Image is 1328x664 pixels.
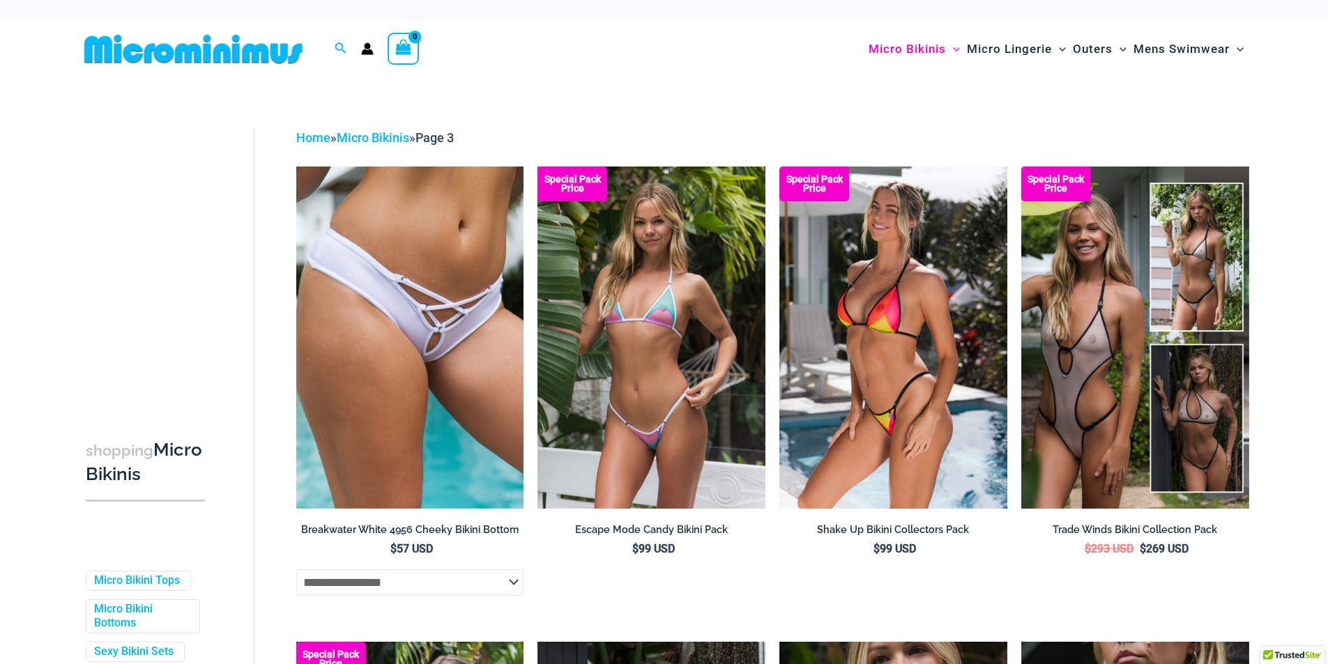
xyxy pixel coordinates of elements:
[863,26,1250,72] nav: Site Navigation
[1073,31,1113,67] span: Outers
[869,31,946,67] span: Micro Bikinis
[1021,523,1249,536] h2: Trade Winds Bikini Collection Pack
[865,28,963,70] a: Micro BikinisMenu ToggleMenu Toggle
[296,167,524,508] a: Breakwater White 4956 Shorts 01Breakwater White 341 Top 4956 Shorts 04Breakwater White 341 Top 49...
[537,167,765,508] a: Escape Mode Candy 3151 Top 4151 Bottom 02 Escape Mode Candy 3151 Top 4151 Bottom 04Escape Mode Ca...
[537,167,765,508] img: Escape Mode Candy 3151 Top 4151 Bottom 02
[1230,31,1244,67] span: Menu Toggle
[946,31,960,67] span: Menu Toggle
[86,116,211,395] iframe: TrustedSite Certified
[337,130,409,145] a: Micro Bikinis
[963,28,1069,70] a: Micro LingerieMenu ToggleMenu Toggle
[390,542,433,555] bdi: 57 USD
[967,31,1052,67] span: Micro Lingerie
[79,33,308,65] img: MM SHOP LOGO FLAT
[779,523,1007,536] h2: Shake Up Bikini Collectors Pack
[296,523,524,541] a: Breakwater White 4956 Cheeky Bikini Bottom
[537,175,607,193] b: Special Pack Price
[94,602,189,631] a: Micro Bikini Bottoms
[1134,31,1230,67] span: Mens Swimwear
[1021,175,1091,193] b: Special Pack Price
[361,43,374,55] a: Account icon link
[1069,28,1130,70] a: OutersMenu ToggleMenu Toggle
[1130,28,1247,70] a: Mens SwimwearMenu ToggleMenu Toggle
[86,438,205,486] h3: Micro Bikinis
[296,130,454,145] span: » »
[632,542,639,555] span: $
[1021,167,1249,508] a: Collection Pack (1) Trade Winds IvoryInk 317 Top 469 Thong 11Trade Winds IvoryInk 317 Top 469 Tho...
[873,542,916,555] bdi: 99 USD
[296,523,524,536] h2: Breakwater White 4956 Cheeky Bikini Bottom
[415,130,454,145] span: Page 3
[537,523,765,541] a: Escape Mode Candy Bikini Pack
[537,523,765,536] h2: Escape Mode Candy Bikini Pack
[388,33,420,65] a: View Shopping Cart, empty
[335,40,347,58] a: Search icon link
[873,542,880,555] span: $
[86,442,153,459] span: shopping
[94,573,180,588] a: Micro Bikini Tops
[1052,31,1066,67] span: Menu Toggle
[779,167,1007,508] img: Shake Up Sunset 3145 Top 4145 Bottom 04
[1140,542,1146,555] span: $
[1113,31,1127,67] span: Menu Toggle
[1021,167,1249,508] img: Collection Pack (1)
[1140,542,1189,555] bdi: 269 USD
[779,523,1007,541] a: Shake Up Bikini Collectors Pack
[1085,542,1134,555] bdi: 293 USD
[94,644,174,659] a: Sexy Bikini Sets
[1085,542,1091,555] span: $
[779,167,1007,508] a: Shake Up Sunset 3145 Top 4145 Bottom 04 Shake Up Sunset 3145 Top 4145 Bottom 05Shake Up Sunset 31...
[390,542,397,555] span: $
[296,167,524,508] img: Breakwater White 4956 Shorts 01
[632,542,675,555] bdi: 99 USD
[1021,523,1249,541] a: Trade Winds Bikini Collection Pack
[779,175,849,193] b: Special Pack Price
[296,130,330,145] a: Home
